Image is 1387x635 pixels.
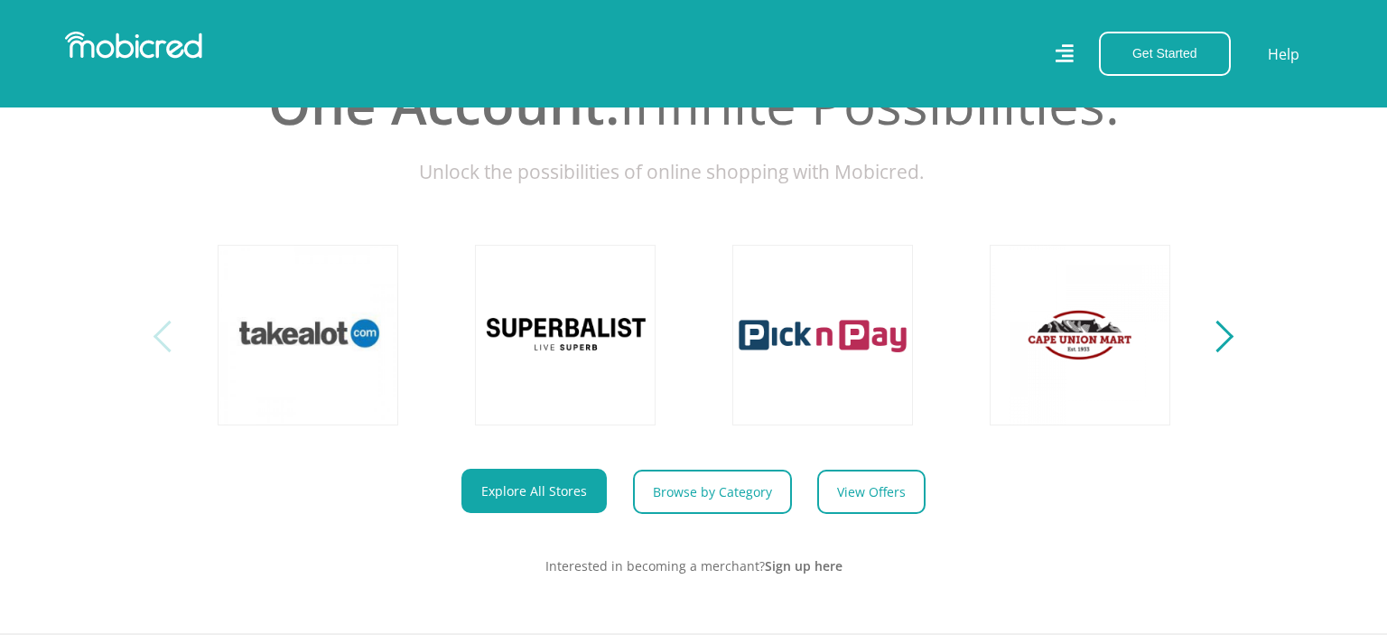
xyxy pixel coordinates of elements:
img: Mobicred [65,32,202,59]
a: View Offers [817,470,926,514]
button: Get Started [1099,32,1231,76]
a: Help [1267,42,1300,66]
button: Next [1206,317,1229,353]
p: Unlock the possibilities of online shopping with Mobicred. [192,158,1195,187]
p: Interested in becoming a merchant? [192,556,1195,575]
a: Sign up here [765,557,842,574]
a: Explore All Stores [461,469,607,513]
button: Previous [158,317,181,353]
a: Browse by Category [633,470,792,514]
h2: Infinite Possibilities. [192,71,1195,136]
